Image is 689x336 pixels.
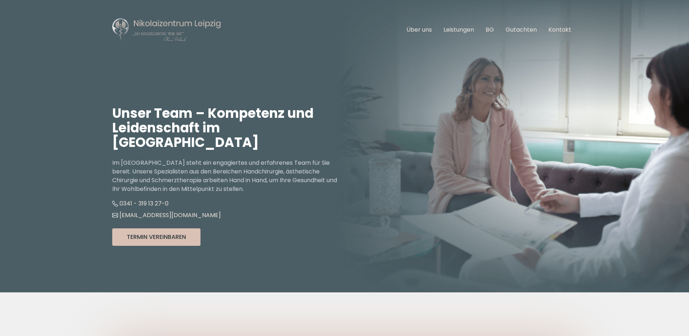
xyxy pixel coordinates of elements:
button: Termin Vereinbaren [112,228,200,246]
a: Gutachten [506,25,537,34]
a: Kontakt [548,25,571,34]
a: [EMAIL_ADDRESS][DOMAIN_NAME] [112,211,221,219]
a: 0341 - 319 13 27-0 [112,199,169,208]
a: Leistungen [443,25,474,34]
a: BG [486,25,494,34]
h1: Unser Team – Kompetenz und Leidenschaft im [GEOGRAPHIC_DATA] [112,106,345,150]
img: Nikolaizentrum Leipzig Logo [112,17,221,42]
p: Im [GEOGRAPHIC_DATA] steht ein engagiertes und erfahrenes Team für Sie bereit. Unsere Spezialiste... [112,159,345,193]
a: Über uns [406,25,432,34]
